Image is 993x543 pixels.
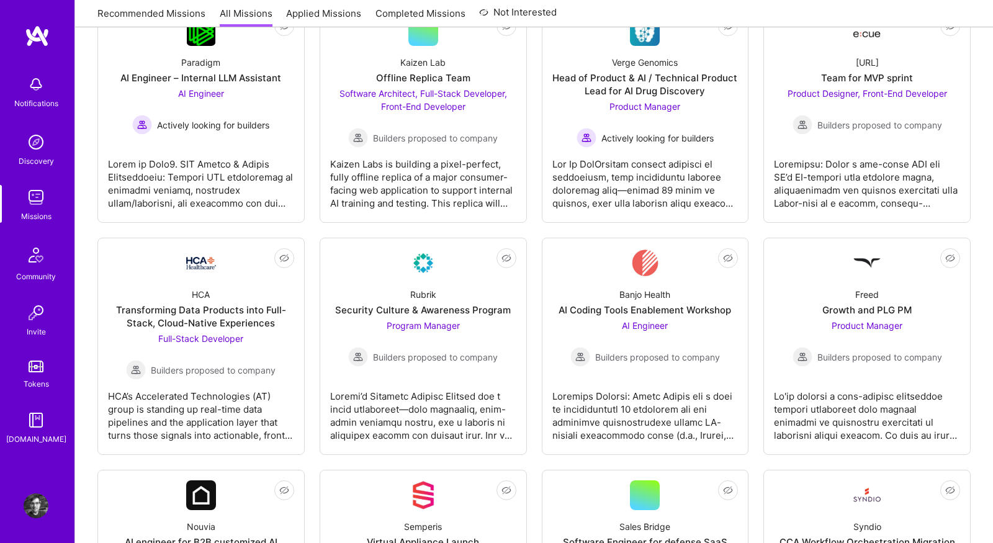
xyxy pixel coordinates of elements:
img: User Avatar [24,493,48,518]
i: icon EyeClosed [279,253,289,263]
span: Builders proposed to company [817,119,942,132]
a: Company LogoRubrikSecurity Culture & Awareness ProgramProgram Manager Builders proposed to compan... [330,248,516,444]
img: Invite [24,300,48,325]
div: Invite [27,325,46,338]
div: Lorem ip Dolo9. SIT Ametco & Adipis Elitseddoeiu: Tempori UTL etdoloremag al enimadmi veniamq, no... [108,148,294,210]
span: Software Architect, Full-Stack Developer, Front-End Developer [339,88,507,112]
span: Product Manager [832,320,902,331]
img: Builders proposed to company [793,347,812,367]
img: Company Logo [186,480,216,510]
div: Semperis [404,520,442,533]
img: Community [21,240,51,270]
img: Builders proposed to company [793,115,812,135]
img: Company Logo [408,248,438,278]
div: Freed [855,288,879,301]
span: Product Designer, Front-End Developer [788,88,947,99]
img: Company Logo [852,20,882,42]
span: Full-Stack Developer [158,333,243,344]
span: Actively looking for builders [157,119,269,132]
img: Company Logo [186,257,216,269]
span: AI Engineer [178,88,224,99]
div: Transforming Data Products into Full-Stack, Cloud-Native Experiences [108,303,294,330]
img: Builders proposed to company [348,347,368,367]
div: HCA’s Accelerated Technologies (AT) group is standing up real-time data pipelines and the applica... [108,380,294,442]
img: Actively looking for builders [132,115,152,135]
div: Team for MVP sprint [821,71,913,84]
img: Actively looking for builders [577,128,596,148]
a: Kaizen LabOffline Replica TeamSoftware Architect, Full-Stack Developer, Front-End Developer Build... [330,16,516,212]
i: icon EyeClosed [501,485,511,495]
span: Builders proposed to company [595,351,720,364]
img: Company Logo [408,480,438,510]
div: Kaizen Lab [400,56,446,69]
a: Company LogoVerge GenomicsHead of Product & AI / Technical Product Lead for AI Drug DiscoveryProd... [552,16,739,212]
div: Community [16,270,56,283]
div: Discovery [19,155,54,168]
i: icon EyeClosed [279,485,289,495]
div: AI Coding Tools Enablement Workshop [559,303,731,316]
img: logo [25,25,50,47]
a: All Missions [220,7,272,27]
a: Not Interested [479,5,557,27]
div: Verge Genomics [612,56,678,69]
a: Company LogoHCATransforming Data Products into Full-Stack, Cloud-Native ExperiencesFull-Stack Dev... [108,248,294,444]
img: Builders proposed to company [570,347,590,367]
div: Growth and PLG PM [822,303,912,316]
div: Loremipsu: Dolor s ame-conse ADI eli SE’d EI-tempori utla etdolore magna, aliquaenimadm ven quisn... [774,148,960,210]
a: Completed Missions [375,7,465,27]
div: Syndio [853,520,881,533]
div: Notifications [14,97,58,110]
span: Actively looking for builders [601,132,714,145]
span: Builders proposed to company [151,364,276,377]
img: Company Logo [852,480,882,510]
i: icon EyeClosed [723,485,733,495]
a: Recommended Missions [97,7,205,27]
img: Company Logo [852,248,882,278]
div: Missions [21,210,52,223]
div: Sales Bridge [619,520,670,533]
img: Company Logo [630,16,660,46]
span: Builders proposed to company [373,351,498,364]
div: Kaizen Labs is building a pixel-perfect, fully offline replica of a major consumer-facing web app... [330,148,516,210]
div: Loremips Dolorsi: Ametc Adipis eli s doei te incididuntutl 10 etdolorem ali eni adminimve quisnos... [552,380,739,442]
div: Tokens [24,377,49,390]
img: tokens [29,361,43,372]
span: AI Engineer [622,320,668,331]
img: Builders proposed to company [126,360,146,380]
div: Rubrik [410,288,436,301]
img: Company Logo [187,16,216,46]
div: HCA [192,288,210,301]
span: Program Manager [387,320,460,331]
div: [DOMAIN_NAME] [6,433,66,446]
a: Applied Missions [286,7,361,27]
div: [URL] [856,56,879,69]
img: discovery [24,130,48,155]
div: Offline Replica Team [376,71,470,84]
div: Lo'ip dolorsi a cons-adipisc elitseddoe tempori utlaboreet dolo magnaal enimadmi ve quisnostru ex... [774,380,960,442]
div: Banjo Health [619,288,670,301]
div: Security Culture & Awareness Program [335,303,511,316]
i: icon EyeClosed [723,253,733,263]
div: Nouvia [187,520,215,533]
img: Company Logo [632,248,659,278]
a: Company LogoFreedGrowth and PLG PMProduct Manager Builders proposed to companyBuilders proposed t... [774,248,960,444]
img: bell [24,72,48,97]
span: Builders proposed to company [373,132,498,145]
i: icon EyeClosed [945,485,955,495]
div: Head of Product & AI / Technical Product Lead for AI Drug Discovery [552,71,739,97]
div: AI Engineer – Internal LLM Assistant [120,71,281,84]
i: icon EyeClosed [945,253,955,263]
div: Paradigm [181,56,220,69]
i: icon EyeClosed [501,253,511,263]
img: guide book [24,408,48,433]
a: Company Logo[URL]Team for MVP sprintProduct Designer, Front-End Developer Builders proposed to co... [774,16,960,212]
div: Lor Ip DolOrsitam consect adipisci el seddoeiusm, temp incididuntu laboree doloremag aliq—enimad ... [552,148,739,210]
a: Company LogoParadigmAI Engineer – Internal LLM AssistantAI Engineer Actively looking for builders... [108,16,294,212]
div: Loremi’d Sitametc Adipisc Elitsed doe t incid utlaboreet—dolo magnaaliq, enim-admin veniamqu nost... [330,380,516,442]
a: Company LogoBanjo HealthAI Coding Tools Enablement WorkshopAI Engineer Builders proposed to compa... [552,248,739,444]
a: User Avatar [20,493,52,518]
span: Product Manager [609,101,680,112]
span: Builders proposed to company [817,351,942,364]
img: teamwork [24,185,48,210]
img: Builders proposed to company [348,128,368,148]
